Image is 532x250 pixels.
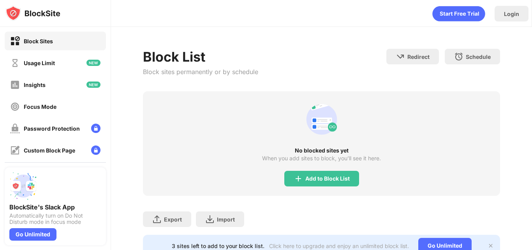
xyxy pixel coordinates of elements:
[24,147,75,154] div: Custom Block Page
[504,11,519,17] div: Login
[217,216,235,223] div: Import
[9,203,101,211] div: BlockSite's Slack App
[10,80,20,90] img: insights-off.svg
[143,147,500,154] div: No blocked sites yet
[432,6,485,21] div: animation
[91,145,100,155] img: lock-menu.svg
[269,243,409,249] div: Click here to upgrade and enjoy an unlimited block list.
[10,145,20,155] img: customize-block-page-off.svg
[9,172,37,200] img: push-slack.svg
[24,103,56,110] div: Focus Mode
[10,36,20,46] img: block-on.svg
[164,216,182,223] div: Export
[10,102,20,112] img: focus-off.svg
[10,58,20,68] img: time-usage-off.svg
[466,53,491,60] div: Schedule
[143,49,258,65] div: Block List
[172,243,264,249] div: 3 sites left to add to your block list.
[488,243,494,249] img: x-button.svg
[10,124,20,133] img: password-protection-off.svg
[303,101,340,138] div: animation
[24,38,53,44] div: Block Sites
[86,60,100,66] img: new-icon.svg
[9,213,101,225] div: Automatically turn on Do Not Disturb mode in focus mode
[24,60,55,66] div: Usage Limit
[24,82,46,88] div: Insights
[407,53,430,60] div: Redirect
[24,125,80,132] div: Password Protection
[143,68,258,76] div: Block sites permanently or by schedule
[91,124,100,133] img: lock-menu.svg
[305,176,350,182] div: Add to Block List
[9,228,56,241] div: Go Unlimited
[5,5,60,21] img: logo-blocksite.svg
[86,82,100,88] img: new-icon.svg
[262,155,381,161] div: When you add sites to block, you’ll see it here.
